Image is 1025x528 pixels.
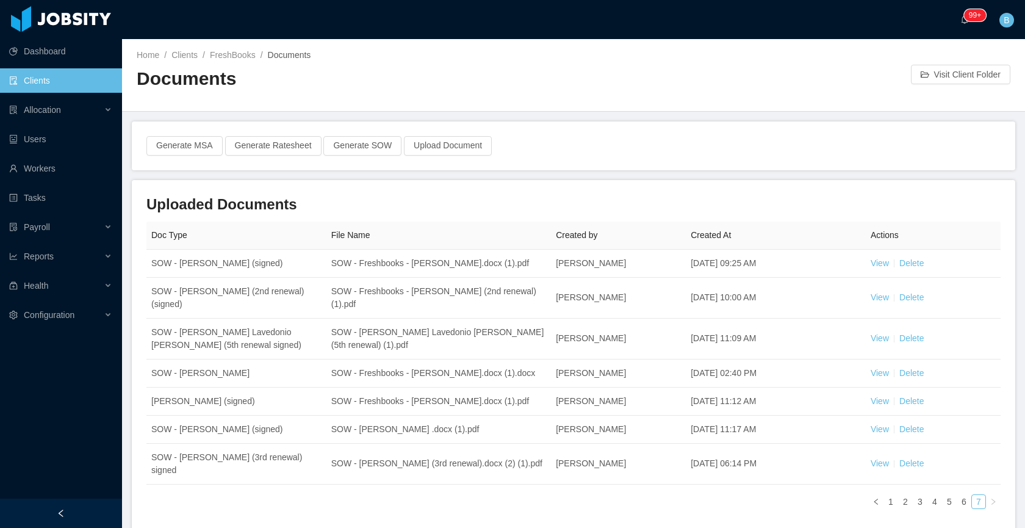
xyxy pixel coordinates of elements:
td: SOW - [PERSON_NAME] (signed) [146,250,326,278]
i: icon: left [872,498,880,505]
a: 7 [972,495,985,508]
span: Health [24,281,48,291]
a: 1 [884,495,897,508]
a: Delete [899,333,924,343]
a: 3 [913,495,927,508]
a: Delete [899,368,924,378]
td: [DATE] 11:17 AM [686,416,866,444]
span: / [203,50,205,60]
a: icon: robotUsers [9,127,112,151]
a: Delete [899,258,924,268]
td: [DATE] 11:12 AM [686,388,866,416]
i: icon: bell [960,15,969,24]
td: [DATE] 10:00 AM [686,278,866,319]
td: SOW - Freshbooks - [PERSON_NAME].docx (1).pdf [326,250,551,278]
span: File Name [331,230,370,240]
td: [PERSON_NAME] [551,250,686,278]
i: icon: file-protect [9,223,18,231]
span: Payroll [24,222,50,232]
button: Generate MSA [146,136,223,156]
h2: Documents [137,67,574,92]
li: Previous Page [869,494,883,509]
td: SOW - Freshbooks - [PERSON_NAME].docx (1).docx [326,360,551,388]
a: View [871,333,889,343]
td: [PERSON_NAME] [551,444,686,485]
button: Generate SOW [323,136,401,156]
td: [PERSON_NAME] [551,278,686,319]
td: [DATE] 02:40 PM [686,360,866,388]
span: Created At [691,230,731,240]
a: View [871,292,889,302]
td: [PERSON_NAME] [551,416,686,444]
td: SOW - [PERSON_NAME] (signed) [146,416,326,444]
a: 2 [899,495,912,508]
a: 6 [957,495,971,508]
span: B [1004,13,1009,27]
i: icon: medicine-box [9,281,18,290]
span: Allocation [24,105,61,115]
td: SOW - [PERSON_NAME] Lavedonio [PERSON_NAME] (5th renewal) (1).pdf [326,319,551,360]
i: icon: line-chart [9,252,18,261]
span: Configuration [24,310,74,320]
li: 7 [971,494,986,509]
span: / [261,50,263,60]
td: SOW - [PERSON_NAME] (3rd renewal) signed [146,444,326,485]
a: icon: userWorkers [9,156,112,181]
span: Documents [268,50,311,60]
li: 6 [957,494,971,509]
a: Delete [899,458,924,468]
a: 5 [943,495,956,508]
a: Home [137,50,159,60]
td: [PERSON_NAME] (signed) [146,388,326,416]
li: 3 [913,494,927,509]
li: 5 [942,494,957,509]
li: 1 [883,494,898,509]
a: View [871,396,889,406]
span: / [164,50,167,60]
li: 2 [898,494,913,509]
a: Delete [899,396,924,406]
a: FreshBooks [210,50,256,60]
td: SOW - Freshbooks - [PERSON_NAME].docx (1).pdf [326,388,551,416]
a: Clients [171,50,198,60]
sup: 245 [964,9,986,21]
a: icon: auditClients [9,68,112,93]
a: 4 [928,495,941,508]
td: SOW - [PERSON_NAME] [146,360,326,388]
span: Doc Type [151,230,187,240]
h3: Uploaded Documents [146,195,1001,214]
td: [PERSON_NAME] [551,360,686,388]
a: icon: profileTasks [9,186,112,210]
i: icon: right [990,498,997,505]
td: [PERSON_NAME] [551,319,686,360]
td: SOW - [PERSON_NAME] .docx (1).pdf [326,416,551,444]
li: 4 [927,494,942,509]
td: [DATE] 09:25 AM [686,250,866,278]
span: Created by [556,230,597,240]
span: Reports [24,251,54,261]
a: Delete [899,424,924,434]
button: Generate Ratesheet [225,136,322,156]
a: icon: pie-chartDashboard [9,39,112,63]
td: SOW - Freshbooks - [PERSON_NAME] (2nd renewal) (1).pdf [326,278,551,319]
td: SOW - [PERSON_NAME] Lavedonio [PERSON_NAME] (5th renewal signed) [146,319,326,360]
td: [DATE] 06:14 PM [686,444,866,485]
td: [DATE] 11:09 AM [686,319,866,360]
td: SOW - [PERSON_NAME] (3rd renewal).docx (2) (1).pdf [326,444,551,485]
td: [PERSON_NAME] [551,388,686,416]
button: Upload Document [404,136,492,156]
li: Next Page [986,494,1001,509]
span: Actions [871,230,899,240]
td: SOW - [PERSON_NAME] (2nd renewal) (signed) [146,278,326,319]
i: icon: setting [9,311,18,319]
i: icon: solution [9,106,18,114]
button: icon: folder-openVisit Client Folder [911,65,1010,84]
a: View [871,458,889,468]
a: Delete [899,292,924,302]
a: View [871,368,889,378]
a: View [871,424,889,434]
a: View [871,258,889,268]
